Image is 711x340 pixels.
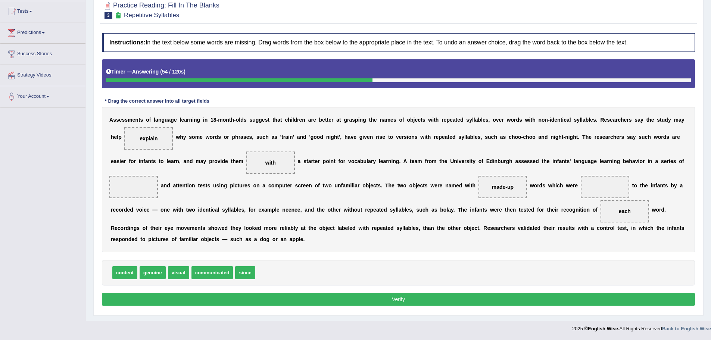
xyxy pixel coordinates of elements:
b: n [545,117,548,123]
b: s [125,117,128,123]
span: 3 [105,12,112,19]
b: ' [309,134,310,140]
b: f [402,117,404,123]
b: o [192,134,195,140]
a: Success Stories [0,44,85,62]
b: s [189,134,192,140]
b: r [376,134,378,140]
b: l [474,117,475,123]
b: s [458,134,461,140]
b: r [311,117,313,123]
b: w [176,134,180,140]
b: s [352,117,355,123]
b: d [460,117,464,123]
b: l [581,117,583,123]
b: 1 [211,117,213,123]
b: a [679,117,682,123]
b: t [339,117,341,123]
b: d [665,117,668,123]
b: t [448,134,450,140]
a: Predictions [0,22,85,41]
b: s [422,117,425,123]
b: a [445,134,448,140]
b: a [297,134,300,140]
b: c [262,134,265,140]
b: i [291,117,293,123]
b: e [200,134,203,140]
b: b [478,117,481,123]
b: t [281,134,283,140]
b: t [369,117,371,123]
b: t [456,117,458,123]
b: t [337,134,339,140]
b: d [320,134,323,140]
b: n [326,134,330,140]
b: n [135,117,138,123]
b: v [396,134,399,140]
b: s [244,117,247,123]
b: r [213,134,215,140]
b: s [122,117,125,123]
b: h [231,117,234,123]
small: Repetitive Syllables [124,12,179,19]
b: s [466,117,469,123]
b: l [473,134,475,140]
b: A [109,117,113,123]
b: e [328,117,331,123]
b: s [116,117,119,123]
b: e [181,117,184,123]
b: e [390,117,393,123]
b: c [618,117,621,123]
b: e [475,134,478,140]
b: a [168,117,171,123]
b: w [428,117,432,123]
b: p [118,134,122,140]
b: r [187,117,189,123]
b: i [378,134,380,140]
b: a [613,117,616,123]
b: e [132,117,135,123]
b: o [223,117,226,123]
b: r [297,117,299,123]
b: t [660,117,662,123]
b: R [600,117,604,123]
b: h [111,134,114,140]
b: e [450,117,453,123]
b: s [404,134,407,140]
b: s [140,117,143,123]
b: g [359,134,363,140]
b: i [424,134,426,140]
h5: Timer — [106,69,185,75]
b: o [146,117,149,123]
b: w [420,134,424,140]
b: s [249,134,252,140]
b: t [229,117,231,123]
b: e [436,134,439,140]
b: r [627,117,629,123]
b: n [205,117,208,123]
b: s [415,134,418,140]
b: r [227,134,229,140]
b: a [467,134,470,140]
span: Drop target [124,127,173,150]
b: s [593,117,596,123]
b: r [347,117,349,123]
b: r [616,117,618,123]
b: s [265,117,268,123]
b: h [621,117,624,123]
b: l [580,117,581,123]
b: 54 / 120s [162,69,184,75]
b: l [472,117,474,123]
b: u [252,117,256,123]
b: i [550,117,551,123]
b: e [382,134,385,140]
b: m [218,117,222,123]
b: e [651,117,654,123]
b: h [288,117,291,123]
b: h [436,117,439,123]
b: h [532,117,536,123]
b: h [428,134,431,140]
b: o [390,134,393,140]
b: s [380,134,383,140]
h4: In the text below some words are missing. Drag words from the box below to the appropriate place ... [102,33,695,52]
